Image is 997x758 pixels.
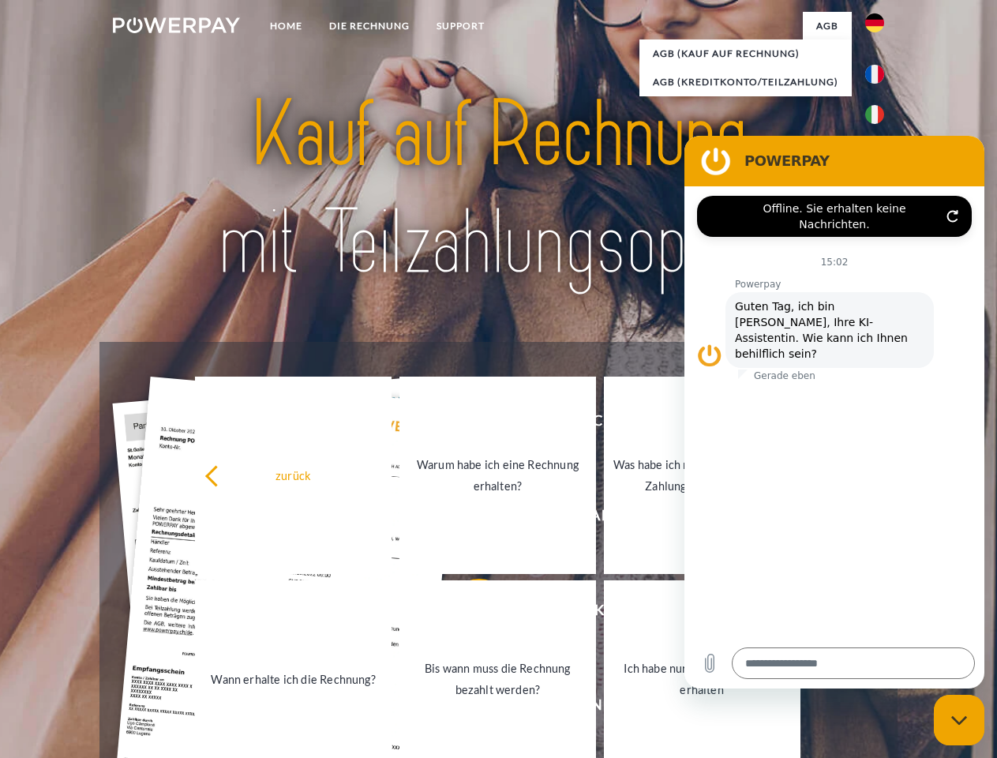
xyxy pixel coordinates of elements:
[803,12,852,40] a: agb
[204,668,382,689] div: Wann erhalte ich die Rechnung?
[613,658,791,700] div: Ich habe nur eine Teillieferung erhalten
[604,377,800,574] a: Was habe ich noch offen, ist meine Zahlung eingegangen?
[865,105,884,124] img: it
[151,76,846,302] img: title-powerpay_de.svg
[684,136,984,689] iframe: Messaging-Fenster
[639,39,852,68] a: AGB (Kauf auf Rechnung)
[423,12,498,40] a: SUPPORT
[934,695,984,745] iframe: Schaltfläche zum Öffnen des Messaging-Fensters; Konversation läuft
[613,454,791,497] div: Was habe ich noch offen, ist meine Zahlung eingegangen?
[316,12,423,40] a: DIE RECHNUNG
[204,464,382,486] div: zurück
[865,65,884,84] img: fr
[409,454,587,497] div: Warum habe ich eine Rechnung erhalten?
[257,12,316,40] a: Home
[865,13,884,32] img: de
[409,658,587,700] div: Bis wann muss die Rechnung bezahlt werden?
[113,17,240,33] img: logo-powerpay-white.svg
[639,68,852,96] a: AGB (Kreditkonto/Teilzahlung)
